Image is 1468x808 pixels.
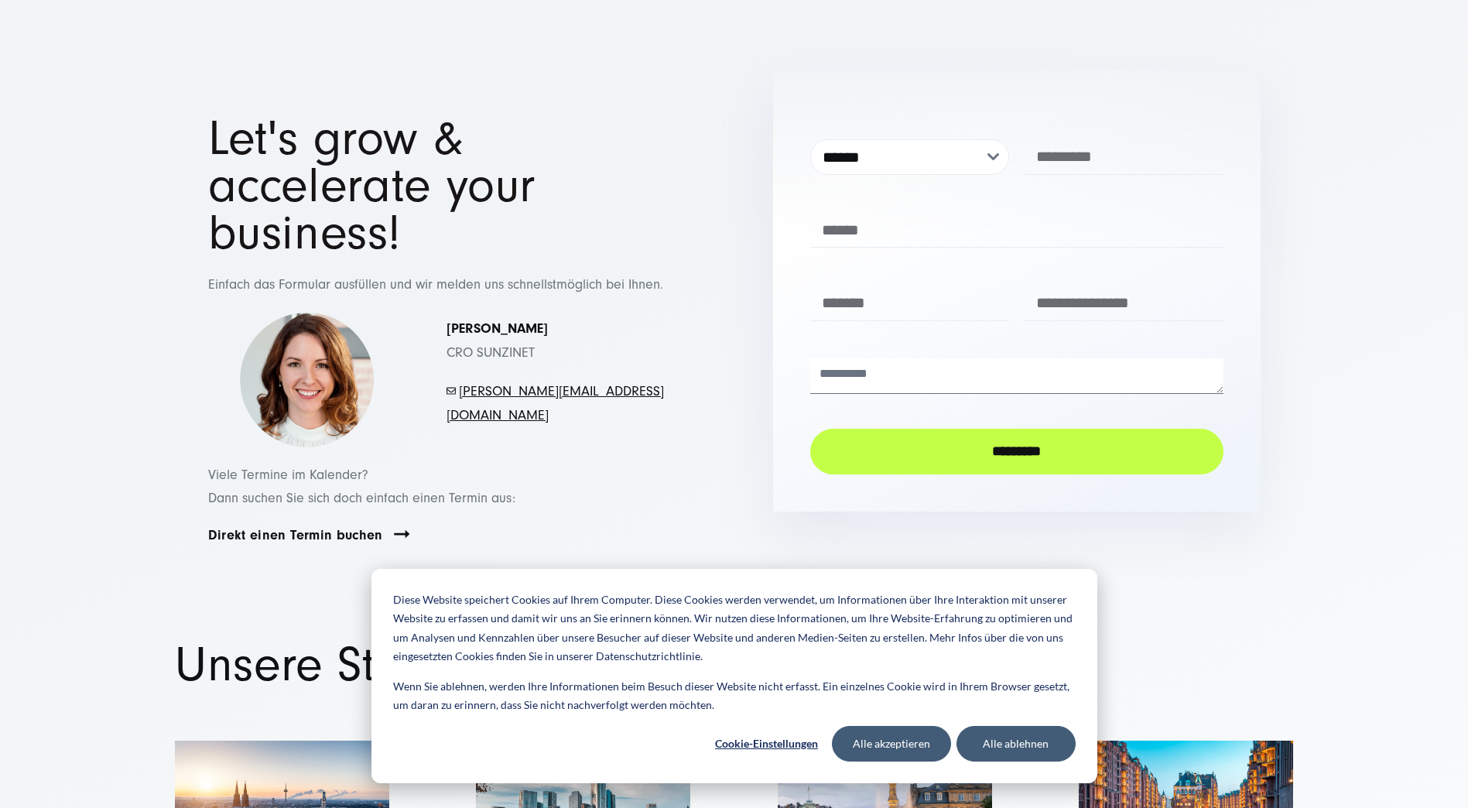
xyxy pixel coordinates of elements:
[447,317,665,365] p: CRO SUNZINET
[208,276,663,293] span: Einfach das Formular ausfüllen und wir melden uns schnellstmöglich bei Ihnen.
[371,569,1097,783] div: Cookie banner
[956,726,1076,762] button: Alle ablehnen
[175,642,1293,689] h1: Unsere Standorte in [GEOGRAPHIC_DATA]
[239,313,375,448] img: Simona-kontakt-page-picture
[707,726,826,762] button: Cookie-Einstellungen
[208,111,536,261] span: Let's grow & accelerate your business!
[393,677,1076,715] p: Wenn Sie ablehnen, werden Ihre Informationen beim Besuch dieser Website nicht erfasst. Ein einzel...
[456,383,459,399] span: -
[447,383,664,423] a: [PERSON_NAME][EMAIL_ADDRESS][DOMAIN_NAME]
[447,320,548,337] strong: [PERSON_NAME]
[208,526,383,544] a: Direkt einen Termin buchen
[208,467,515,507] span: Viele Termine im Kalender? Dann suchen Sie sich doch einfach einen Termin aus:
[393,591,1076,666] p: Diese Website speichert Cookies auf Ihrem Computer. Diese Cookies werden verwendet, um Informatio...
[832,726,951,762] button: Alle akzeptieren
